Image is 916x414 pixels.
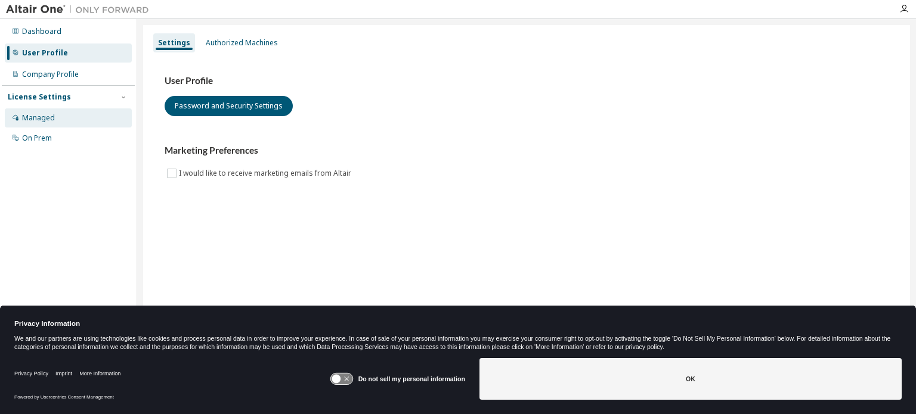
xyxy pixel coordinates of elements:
div: License Settings [8,92,71,102]
img: Altair One [6,4,155,15]
div: Company Profile [22,70,79,79]
div: On Prem [22,133,52,143]
h3: Marketing Preferences [165,145,889,157]
label: I would like to receive marketing emails from Altair [179,166,354,180]
div: Settings [158,38,190,48]
button: Password and Security Settings [165,96,293,116]
div: User Profile [22,48,68,58]
div: Dashboard [22,27,61,36]
div: Authorized Machines [206,38,278,48]
div: Managed [22,113,55,123]
h3: User Profile [165,75,889,87]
